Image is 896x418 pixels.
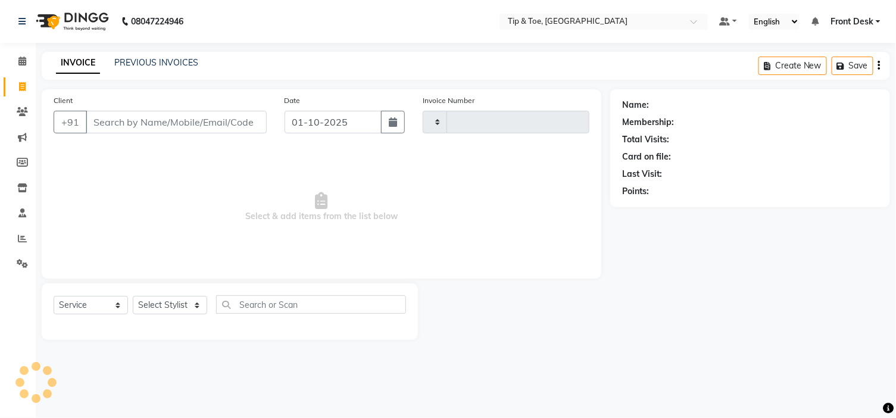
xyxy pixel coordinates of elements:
a: INVOICE [56,52,100,74]
div: Points: [622,185,649,198]
input: Search by Name/Mobile/Email/Code [86,111,267,133]
img: logo [30,5,112,38]
span: Front Desk [831,15,873,28]
div: Name: [622,99,649,111]
b: 08047224946 [131,5,183,38]
input: Search or Scan [216,295,406,314]
label: Invoice Number [423,95,474,106]
div: Card on file: [622,151,671,163]
button: Save [832,57,873,75]
div: Total Visits: [622,133,669,146]
label: Date [285,95,301,106]
div: Membership: [622,116,674,129]
button: Create New [758,57,827,75]
button: +91 [54,111,87,133]
div: Last Visit: [622,168,662,180]
a: PREVIOUS INVOICES [114,57,198,68]
label: Client [54,95,73,106]
span: Select & add items from the list below [54,148,589,267]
